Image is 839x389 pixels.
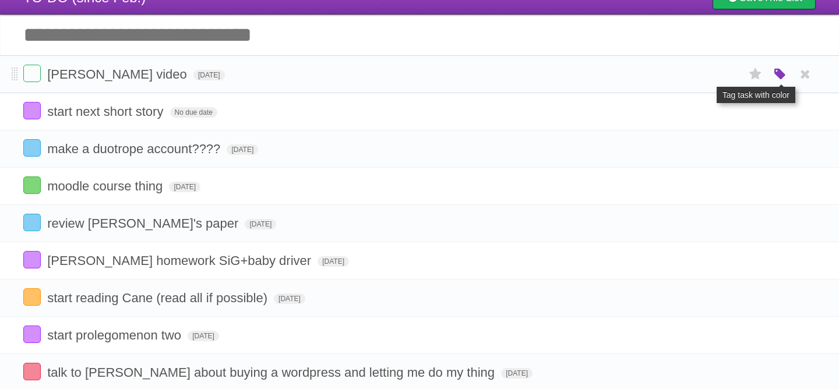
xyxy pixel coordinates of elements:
[23,176,41,194] label: Done
[47,67,190,82] span: [PERSON_NAME] video
[47,142,223,156] span: make a duotrope account????
[47,365,498,380] span: talk to [PERSON_NAME] about buying a wordpress and letting me do my thing
[47,328,184,342] span: start prolegomenon two
[47,216,241,231] span: review [PERSON_NAME]'s paper
[47,179,165,193] span: moodle course thing
[23,65,41,82] label: Done
[23,288,41,306] label: Done
[193,70,225,80] span: [DATE]
[47,291,270,305] span: start reading Cane (read all if possible)
[23,102,41,119] label: Done
[47,104,166,119] span: start next short story
[274,293,305,304] span: [DATE]
[318,256,349,267] span: [DATE]
[23,363,41,380] label: Done
[188,331,219,341] span: [DATE]
[23,251,41,268] label: Done
[23,326,41,343] label: Done
[23,214,41,231] label: Done
[47,253,314,268] span: [PERSON_NAME] homework SiG+baby driver
[227,144,258,155] span: [DATE]
[23,139,41,157] label: Done
[169,182,200,192] span: [DATE]
[501,368,533,379] span: [DATE]
[170,107,217,118] span: No due date
[745,65,767,84] label: Star task
[245,219,276,229] span: [DATE]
